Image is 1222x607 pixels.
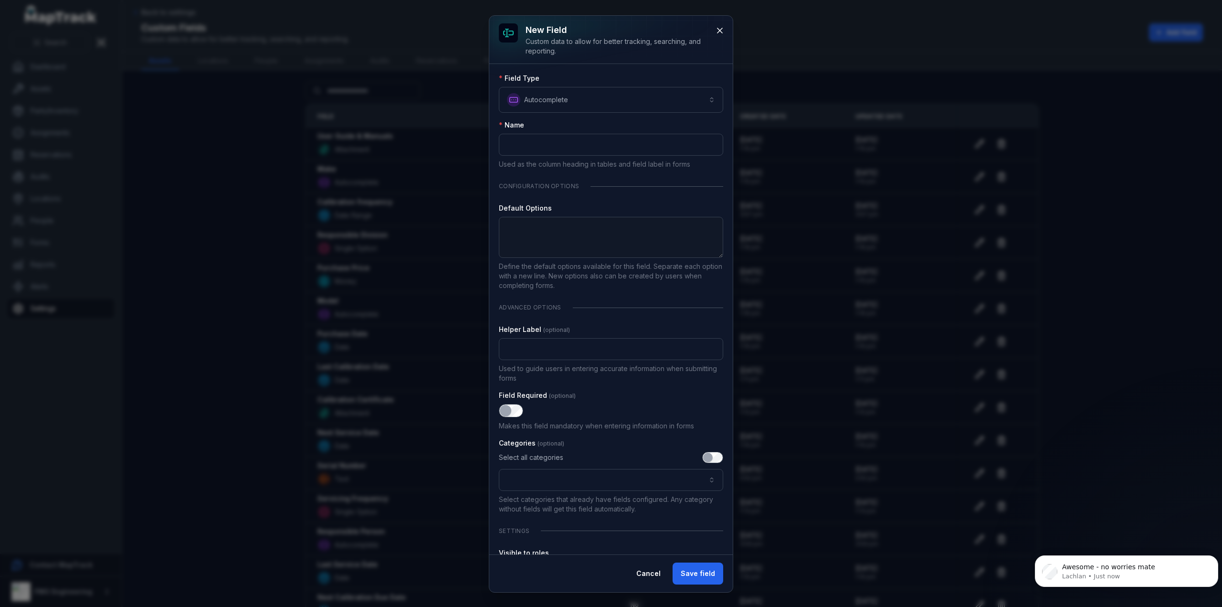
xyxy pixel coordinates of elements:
[15,75,140,92] b: [EMAIL_ADDRESS][PERSON_NAME][DOMAIN_NAME]
[8,205,157,245] div: Do have permissions to see the “settings” panel? Otherwise I’ll check for you
[499,177,723,196] div: Configuration Options
[499,421,723,431] p: Makes this field mandatory when entering information in forms
[15,98,149,117] div: Our usual reply time 🕒
[499,364,723,383] p: Used to guide users in entering accurate information when submitting forms
[46,5,75,12] h1: Lachlan
[55,132,148,140] div: joined the conversation
[15,313,22,320] button: Upload attachment
[499,452,723,491] div: :rb5:-form-item-label
[8,252,183,290] div: Calum says…
[46,12,65,21] p: Active
[526,37,708,56] div: Custom data to allow for better tracking, searching, and reporting.
[8,174,183,205] div: Lachlan says…
[8,152,60,173] div: Hey Calum
[499,325,570,334] label: Helper Label
[6,4,24,22] button: go back
[8,50,183,130] div: Fin says…
[42,258,176,277] div: Ah of course. Yep I see it all now, thank you
[673,563,723,585] button: Save field
[526,23,708,37] h3: New field
[45,313,53,320] button: Gif picker
[499,438,564,448] label: Categories
[15,180,149,198] div: Yes - you can go to “settings” and then click “custom fields”
[8,130,183,152] div: Lachlan says…
[15,211,149,239] div: Do have permissions to see the “settings” panel? Otherwise I’ll check for you
[34,252,183,282] div: Ah of course. Yep I see it all now, thank you
[8,50,157,123] div: You’ll get replies here and in your email:✉️[EMAIL_ADDRESS][PERSON_NAME][DOMAIN_NAME]Our usual re...
[23,108,77,116] b: A few minutes
[499,87,723,113] button: Autocomplete
[499,262,723,290] p: Define the default options available for this field. Separate each option with a new line. New op...
[168,4,185,21] div: Close
[15,56,149,93] div: You’ll get replies here and in your email: ✉️
[628,563,669,585] button: Cancel
[499,203,552,213] label: Default Options
[499,160,723,169] p: Used as the column heading in tables and field label in forms
[8,290,116,311] div: Awesome - no worries mate
[8,3,183,50] div: Calum says…
[499,298,723,317] div: Advanced Options
[61,313,68,320] button: Start recording
[8,205,183,252] div: Lachlan says…
[15,158,52,167] div: Hey Calum
[55,133,80,139] b: Lachlan
[499,404,523,417] input: :rb4:-form-item-label
[8,293,183,309] textarea: Message…
[499,338,723,360] input: :rb3:-form-item-label
[499,134,723,156] input: :rb1:-form-item-label
[149,4,168,22] button: Home
[499,522,723,541] div: Settings
[499,217,723,258] textarea: :rb2:-form-item-label
[499,495,723,514] p: Select categories that already have fields configured. Any category without fields will get this ...
[499,74,539,83] label: Field Type
[30,313,38,320] button: Emoji picker
[1031,535,1222,602] iframe: Intercom notifications message
[8,152,183,174] div: Lachlan says…
[8,174,157,204] div: Yes - you can go to “settings” and then click “custom fields”
[499,391,576,400] label: Field Required
[164,309,179,324] button: Send a message…
[499,453,563,462] span: Select all categories
[499,548,549,558] label: Visible to roles
[8,290,183,332] div: Lachlan says…
[499,120,524,130] label: Name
